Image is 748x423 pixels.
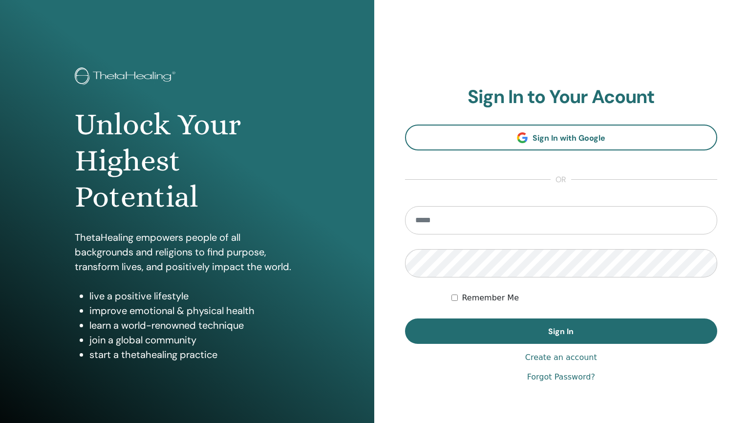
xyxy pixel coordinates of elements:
li: start a thetahealing practice [89,347,299,362]
li: live a positive lifestyle [89,289,299,303]
li: join a global community [89,333,299,347]
button: Sign In [405,318,718,344]
div: Keep me authenticated indefinitely or until I manually logout [451,292,717,304]
a: Sign In with Google [405,125,718,150]
span: or [551,174,571,186]
h1: Unlock Your Highest Potential [75,106,299,215]
a: Create an account [525,352,597,363]
span: Sign In [548,326,574,337]
li: improve emotional & physical health [89,303,299,318]
a: Forgot Password? [527,371,595,383]
li: learn a world-renowned technique [89,318,299,333]
p: ThetaHealing empowers people of all backgrounds and religions to find purpose, transform lives, a... [75,230,299,274]
span: Sign In with Google [533,133,605,143]
h2: Sign In to Your Acount [405,86,718,108]
label: Remember Me [462,292,519,304]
